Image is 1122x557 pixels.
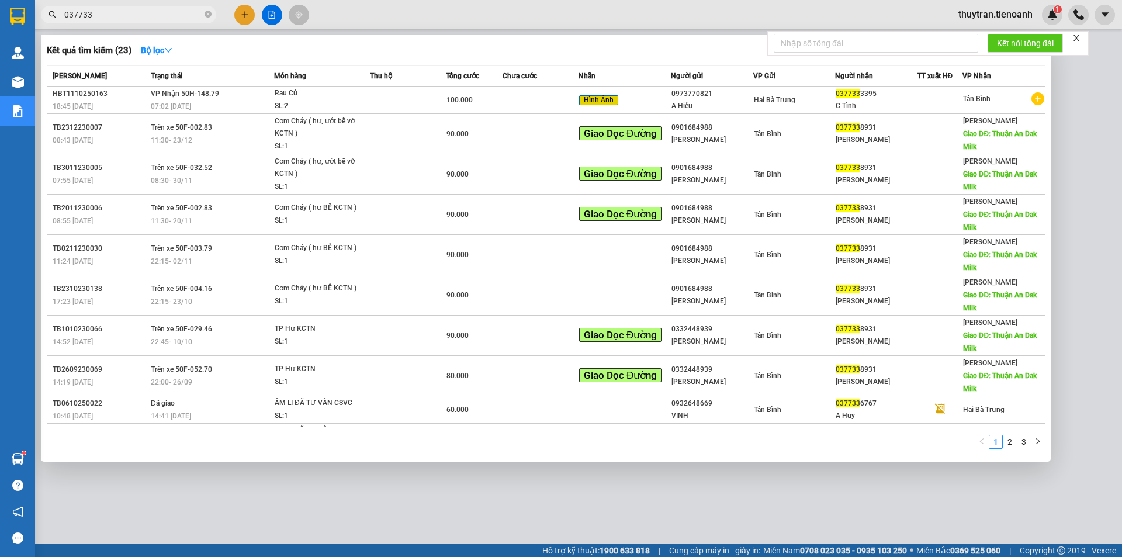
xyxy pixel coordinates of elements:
span: TT xuất HĐ [917,72,953,80]
span: 11:30 - 20/11 [151,217,192,225]
div: [PERSON_NAME] [836,376,917,388]
span: 08:43 [DATE] [53,136,93,144]
div: [PERSON_NAME] [671,215,753,227]
span: 037733 [836,89,860,98]
div: Rau Củ [275,87,362,100]
span: Giao Dọc Đường [579,207,662,221]
div: [PERSON_NAME] [836,174,917,186]
span: search [49,11,57,19]
span: [PERSON_NAME] [963,319,1017,327]
div: 0901684988 [671,283,753,295]
span: notification [12,506,23,517]
div: [PERSON_NAME] [836,335,917,348]
div: [PERSON_NAME] [836,215,917,227]
li: 3 [1017,435,1031,449]
span: Trạng thái [151,72,182,80]
span: Món hàng [274,72,306,80]
input: Nhập số tổng đài [774,34,978,53]
div: TB2312230007 [53,122,147,134]
span: 11:30 - 23/12 [151,136,192,144]
span: Giao DĐ: Thuận An Dak Milk [963,130,1037,151]
span: 17:23 [DATE] [53,297,93,306]
div: [PERSON_NAME] [671,255,753,267]
span: 22:15 - 23/10 [151,297,192,306]
div: 0901684988 [671,162,753,174]
div: [PERSON_NAME] [671,174,753,186]
div: TB3011230005 [53,162,147,174]
span: Giao Dọc Đường [579,167,662,181]
span: 07:02 [DATE] [151,102,191,110]
span: left [978,438,985,445]
div: TB0211230030 [53,243,147,255]
span: Tân Bình [754,331,781,340]
span: Giao Dọc Đường [579,328,662,342]
div: ÂM LI ĐÃ TƯ VẤN CSVC [275,397,362,410]
div: Cơm Cháy ( hư BỂ KCTN ) [275,282,362,295]
span: 11:24 [DATE] [53,257,93,265]
span: 14:19 [DATE] [53,378,93,386]
img: solution-icon [12,105,24,117]
img: warehouse-icon [12,453,24,465]
span: 037733 [836,325,860,333]
div: [PERSON_NAME] [836,134,917,146]
span: 80.000 [446,372,469,380]
div: SL: 1 [275,140,362,153]
div: SL: 1 [275,255,362,268]
span: 037733 [836,164,860,172]
span: Trên xe 50F-003.79 [151,244,212,252]
div: C Tình [836,100,917,112]
div: 8931 [836,243,917,255]
span: 037733 [836,204,860,212]
span: Thu hộ [370,72,392,80]
span: 037733 [836,123,860,132]
sup: 1 [22,451,26,455]
span: Giao DĐ: Thuận An Dak Milk [963,170,1037,191]
div: TB2609230069 [53,364,147,376]
button: Bộ lọcdown [131,41,182,60]
input: Tìm tên, số ĐT hoặc mã đơn [64,8,202,21]
div: [PERSON_NAME] [671,376,753,388]
span: Tân Bình [963,95,991,103]
a: 1 [989,435,1002,448]
span: 90.000 [446,170,469,178]
span: Giao Dọc Đường [579,368,662,382]
div: 0901684988 [671,243,753,255]
span: right [1034,438,1041,445]
span: down [164,46,172,54]
div: A Hiếu [671,100,753,112]
span: Trên xe 50F-029.46 [151,325,212,333]
span: Trên xe 50F-032.52 [151,164,212,172]
div: 0332448939 [671,364,753,376]
span: 22:45 - 10/10 [151,338,192,346]
span: close [1072,34,1081,42]
span: Tân Bình [754,251,781,259]
span: Người nhận [835,72,873,80]
span: 10:48 [DATE] [53,412,93,420]
span: question-circle [12,480,23,491]
span: [PERSON_NAME] [963,117,1017,125]
div: TP Hư KCTN [275,323,362,335]
div: TB2011230006 [53,202,147,215]
div: Cơm Cháy ( hư, ướt bể vỡ KCTN ) [275,155,362,181]
div: SL: 1 [275,215,362,227]
span: [PERSON_NAME] [53,72,107,80]
span: close-circle [205,11,212,18]
div: 0332448939 [671,323,753,335]
span: Tân Bình [754,210,781,219]
img: warehouse-icon [12,47,24,59]
div: 3395 [836,88,917,100]
span: close-circle [205,9,212,20]
div: A Huy [836,410,917,422]
div: SL: 1 [275,410,362,423]
span: [PERSON_NAME] [963,198,1017,206]
button: left [975,435,989,449]
span: Tân Bình [754,291,781,299]
span: Tổng cước [446,72,479,80]
div: SL: 1 [275,335,362,348]
div: SL: 1 [275,376,362,389]
a: 3 [1017,435,1030,448]
div: SL: 1 [275,181,362,193]
li: Next Page [1031,435,1045,449]
div: 0901684988 [671,122,753,134]
span: 18:45 [DATE] [53,102,93,110]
